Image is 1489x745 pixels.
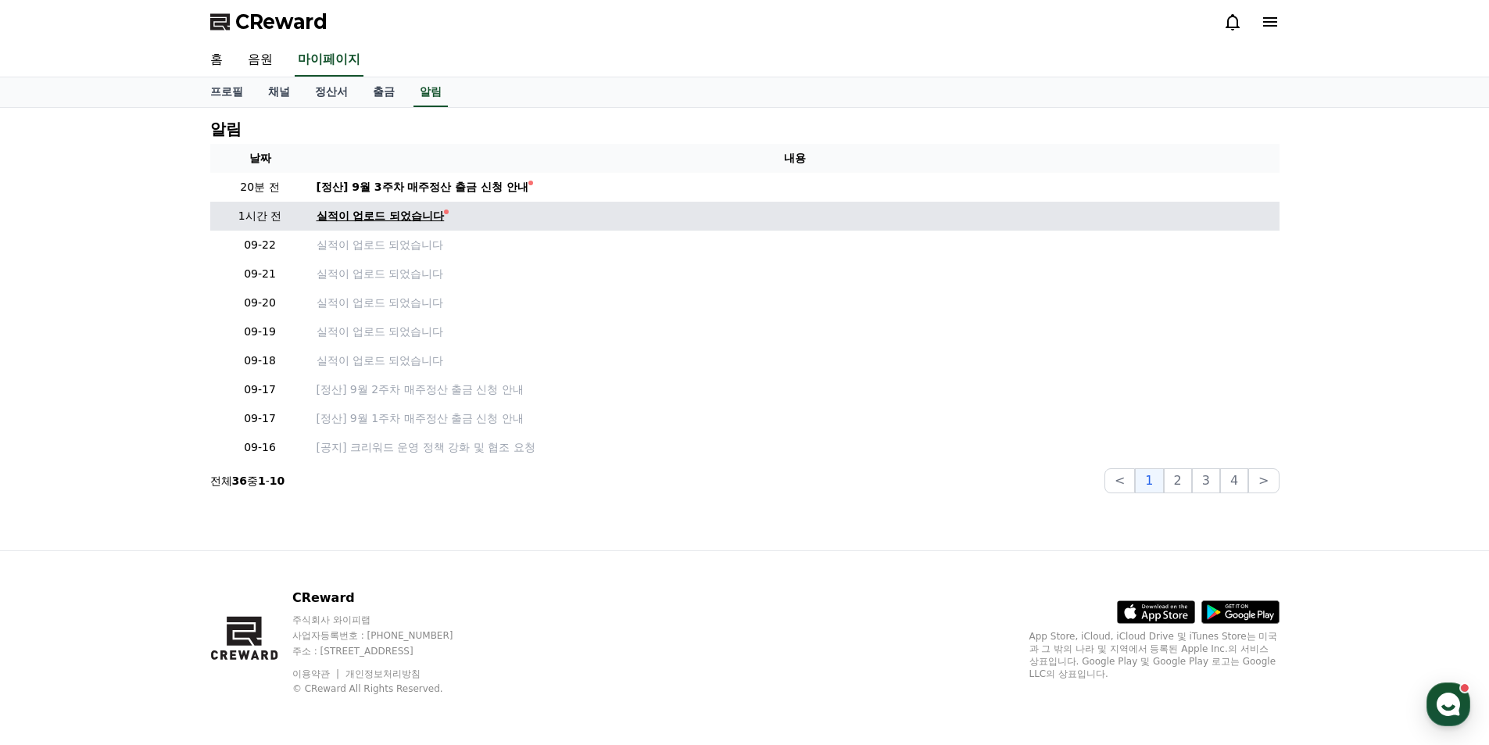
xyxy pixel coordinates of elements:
span: 대화 [143,520,162,532]
p: CReward [292,589,483,607]
a: 실적이 업로드 되었습니다 [317,353,1273,369]
a: 알림 [413,77,448,107]
p: 사업자등록번호 : [PHONE_NUMBER] [292,629,483,642]
span: CReward [235,9,328,34]
strong: 36 [232,475,247,487]
p: 전체 중 - [210,473,285,489]
div: [정산] 9월 3주차 매주정산 출금 신청 안내 [317,179,529,195]
p: 09-21 [217,266,304,282]
p: 09-20 [217,295,304,311]
p: 09-22 [217,237,304,253]
p: 주소 : [STREET_ADDRESS] [292,645,483,657]
button: 2 [1164,468,1192,493]
a: CReward [210,9,328,34]
a: [정산] 9월 3주차 매주정산 출금 신청 안내 [317,179,1273,195]
a: 실적이 업로드 되었습니다 [317,237,1273,253]
p: © CReward All Rights Reserved. [292,682,483,695]
a: 실적이 업로드 되었습니다 [317,208,1273,224]
a: 정산서 [302,77,360,107]
button: 4 [1220,468,1248,493]
a: 대화 [103,496,202,535]
a: 홈 [198,44,235,77]
button: < [1104,468,1135,493]
p: App Store, iCloud, iCloud Drive 및 iTunes Store는 미국과 그 밖의 나라 및 지역에서 등록된 Apple Inc.의 서비스 상표입니다. Goo... [1029,630,1280,680]
a: 이용약관 [292,668,342,679]
p: 09-16 [217,439,304,456]
th: 날짜 [210,144,310,173]
span: 홈 [49,519,59,532]
a: 설정 [202,496,300,535]
p: 09-19 [217,324,304,340]
button: > [1248,468,1279,493]
strong: 10 [270,475,285,487]
a: [정산] 9월 2주차 매주정산 출금 신청 안내 [317,381,1273,398]
p: 1시간 전 [217,208,304,224]
p: 09-17 [217,381,304,398]
th: 내용 [310,144,1280,173]
strong: 1 [258,475,266,487]
a: [공지] 크리워드 운영 정책 강화 및 협조 요청 [317,439,1273,456]
div: 실적이 업로드 되었습니다 [317,208,445,224]
a: 실적이 업로드 되었습니다 [317,324,1273,340]
h4: 알림 [210,120,242,138]
a: 프로필 [198,77,256,107]
a: 홈 [5,496,103,535]
a: 실적이 업로드 되었습니다 [317,295,1273,311]
button: 3 [1192,468,1220,493]
a: 출금 [360,77,407,107]
p: 주식회사 와이피랩 [292,614,483,626]
a: 개인정보처리방침 [345,668,421,679]
p: 09-18 [217,353,304,369]
a: 음원 [235,44,285,77]
a: 채널 [256,77,302,107]
p: 09-17 [217,410,304,427]
a: 마이페이지 [295,44,363,77]
button: 1 [1135,468,1163,493]
a: [정산] 9월 1주차 매주정산 출금 신청 안내 [317,410,1273,427]
span: 설정 [242,519,260,532]
p: 20분 전 [217,179,304,195]
a: 실적이 업로드 되었습니다 [317,266,1273,282]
